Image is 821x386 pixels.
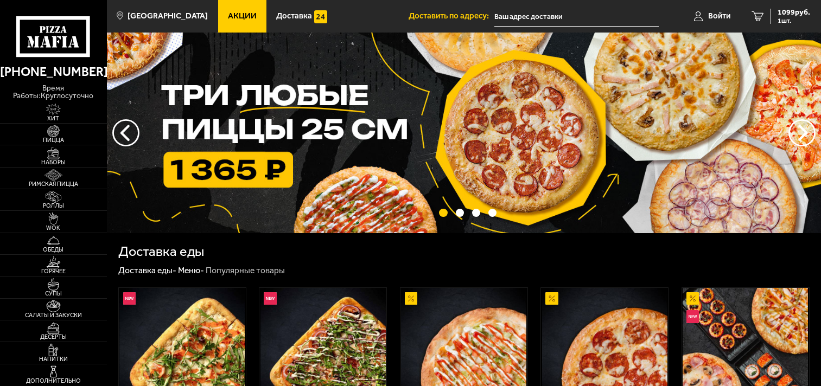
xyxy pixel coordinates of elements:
[708,12,730,20] span: Войти
[439,209,447,217] button: точки переключения
[488,209,497,217] button: точки переключения
[118,265,176,275] a: Доставка еды-
[778,17,810,24] span: 1 шт.
[409,12,494,20] span: Доставить по адресу:
[494,7,659,27] input: Ваш адрес доставки
[128,12,208,20] span: [GEOGRAPHIC_DATA]
[545,292,558,305] img: Акционный
[276,12,312,20] span: Доставка
[686,292,699,305] img: Акционный
[206,265,285,276] div: Популярные товары
[264,292,277,305] img: Новинка
[314,10,327,23] img: 15daf4d41897b9f0e9f617042186c801.svg
[686,310,699,323] img: Новинка
[118,245,204,258] h1: Доставка еды
[405,292,418,305] img: Акционный
[788,119,816,146] button: предыдущий
[112,119,139,146] button: следующий
[456,209,464,217] button: точки переключения
[778,9,810,16] span: 1099 руб.
[123,292,136,305] img: Новинка
[228,12,257,20] span: Акции
[178,265,204,275] a: Меню-
[472,209,480,217] button: точки переключения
